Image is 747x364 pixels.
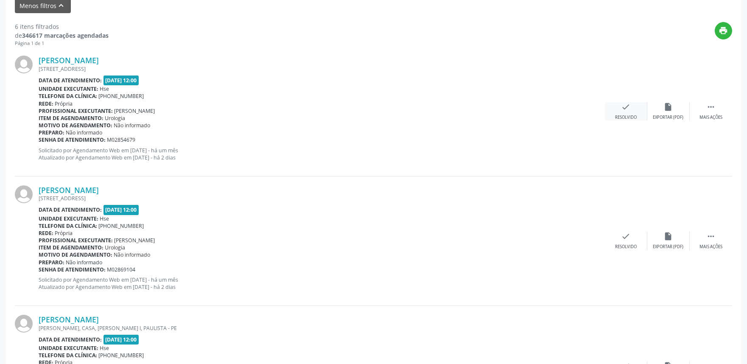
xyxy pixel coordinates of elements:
div: Mais ações [699,244,722,250]
b: Telefone da clínica: [39,222,97,230]
span: Hse [100,85,109,92]
div: Exportar (PDF) [653,115,684,120]
div: Resolvido [615,115,637,120]
b: Unidade executante: [39,344,98,352]
p: Solicitado por Agendamento Web em [DATE] - há um mês Atualizado por Agendamento Web em [DATE] - h... [39,147,605,161]
i:  [706,102,716,112]
span: Não informado [66,129,103,136]
div: de [15,31,109,40]
b: Data de atendimento: [39,77,102,84]
i: check [621,102,631,112]
p: Solicitado por Agendamento Web em [DATE] - há um mês Atualizado por Agendamento Web em [DATE] - h... [39,276,605,291]
b: Unidade executante: [39,85,98,92]
span: [PERSON_NAME] [115,107,155,115]
strong: 346617 marcações agendadas [22,31,109,39]
a: [PERSON_NAME] [39,315,99,324]
img: img [15,185,33,203]
b: Motivo de agendamento: [39,122,112,129]
span: [PHONE_NUMBER] [99,222,144,230]
div: 6 itens filtrados [15,22,109,31]
b: Preparo: [39,129,64,136]
img: img [15,315,33,333]
div: [PERSON_NAME], CASA, [PERSON_NAME] I, PAULISTA - PE [39,325,605,332]
img: img [15,56,33,73]
b: Data de atendimento: [39,206,102,213]
button: print [715,22,732,39]
div: [STREET_ADDRESS] [39,195,605,202]
span: Própria [55,230,73,237]
b: Telefone da clínica: [39,92,97,100]
span: [DATE] 12:00 [104,205,139,215]
span: [PHONE_NUMBER] [99,92,144,100]
i: insert_drive_file [664,232,673,241]
b: Unidade executante: [39,215,98,222]
i: keyboard_arrow_up [57,1,66,10]
span: Urologia [105,244,126,251]
span: M02854679 [107,136,136,143]
a: [PERSON_NAME] [39,185,99,195]
b: Telefone da clínica: [39,352,97,359]
span: M02869104 [107,266,136,273]
div: Mais ações [699,115,722,120]
i: print [719,26,728,35]
b: Profissional executante: [39,107,113,115]
b: Rede: [39,100,53,107]
span: Própria [55,100,73,107]
i: insert_drive_file [664,102,673,112]
div: Exportar (PDF) [653,244,684,250]
i:  [706,232,716,241]
i: check [621,232,631,241]
span: Não informado [114,251,151,258]
b: Motivo de agendamento: [39,251,112,258]
b: Item de agendamento: [39,244,104,251]
div: [STREET_ADDRESS] [39,65,605,73]
b: Rede: [39,230,53,237]
span: Não informado [66,259,103,266]
b: Senha de atendimento: [39,136,106,143]
b: Profissional executante: [39,237,113,244]
div: Página 1 de 1 [15,40,109,47]
span: Urologia [105,115,126,122]
b: Data de atendimento: [39,336,102,343]
span: Não informado [114,122,151,129]
a: [PERSON_NAME] [39,56,99,65]
b: Senha de atendimento: [39,266,106,273]
span: Hse [100,215,109,222]
b: Item de agendamento: [39,115,104,122]
span: Hse [100,344,109,352]
span: [PERSON_NAME] [115,237,155,244]
span: [DATE] 12:00 [104,335,139,344]
span: [PHONE_NUMBER] [99,352,144,359]
b: Preparo: [39,259,64,266]
span: [DATE] 12:00 [104,76,139,85]
div: Resolvido [615,244,637,250]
